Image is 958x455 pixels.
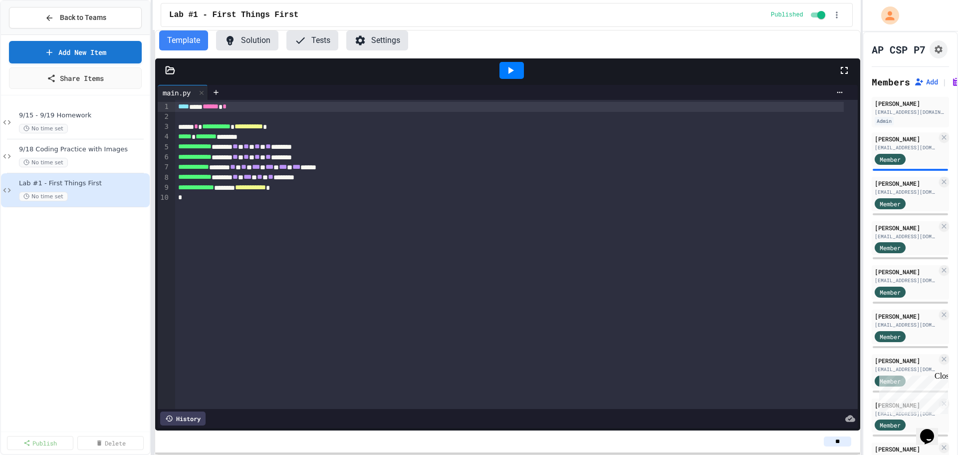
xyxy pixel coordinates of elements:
[872,75,910,89] h2: Members
[169,9,298,21] span: Lab #1 - First Things First
[9,7,142,28] button: Back to Teams
[19,111,148,120] span: 9/15 - 9/19 Homework
[880,199,901,208] span: Member
[77,436,144,450] a: Delete
[875,312,937,321] div: [PERSON_NAME]
[160,412,206,426] div: History
[871,4,902,27] div: My Account
[216,30,278,50] button: Solution
[914,77,938,87] button: Add
[880,155,901,164] span: Member
[158,87,196,98] div: main.py
[771,11,803,19] span: Published
[158,193,170,203] div: 10
[7,436,73,450] a: Publish
[158,102,170,112] div: 1
[875,99,946,108] div: [PERSON_NAME]
[875,134,937,143] div: [PERSON_NAME]
[19,192,68,201] span: No time set
[942,76,947,88] span: |
[9,41,142,63] a: Add New Item
[158,183,170,193] div: 9
[771,9,827,21] div: Content is published and visible to students
[158,85,208,100] div: main.py
[875,372,948,414] iframe: chat widget
[880,243,901,252] span: Member
[875,223,937,232] div: [PERSON_NAME]
[875,321,937,329] div: [EMAIL_ADDRESS][DOMAIN_NAME]
[9,67,142,89] a: Share Items
[875,267,937,276] div: [PERSON_NAME]
[875,188,937,196] div: [EMAIL_ADDRESS][DOMAIN_NAME]
[158,173,170,183] div: 8
[158,162,170,172] div: 7
[19,145,148,154] span: 9/18 Coding Practice with Images
[4,4,69,63] div: Chat with us now!Close
[19,158,68,167] span: No time set
[875,179,937,188] div: [PERSON_NAME]
[875,445,937,454] div: [PERSON_NAME]
[916,415,948,445] iframe: chat widget
[158,152,170,162] div: 6
[158,112,170,122] div: 2
[19,179,148,188] span: Lab #1 - First Things First
[875,277,937,284] div: [EMAIL_ADDRESS][DOMAIN_NAME]
[880,288,901,297] span: Member
[60,12,106,23] span: Back to Teams
[875,410,937,418] div: [EMAIL_ADDRESS][DOMAIN_NAME]
[286,30,338,50] button: Tests
[875,356,937,365] div: [PERSON_NAME]
[158,142,170,152] div: 5
[875,233,937,240] div: [EMAIL_ADDRESS][DOMAIN_NAME]
[880,332,901,341] span: Member
[158,132,170,142] div: 4
[159,30,208,50] button: Template
[930,40,948,58] button: Assignment Settings
[875,117,894,125] div: Admin
[19,124,68,133] span: No time set
[346,30,408,50] button: Settings
[875,108,946,116] div: [EMAIL_ADDRESS][DOMAIN_NAME]
[875,144,937,151] div: [EMAIL_ADDRESS][DOMAIN_NAME]
[875,366,937,373] div: [EMAIL_ADDRESS][DOMAIN_NAME]
[875,401,937,410] div: [PERSON_NAME]
[880,421,901,430] span: Member
[158,122,170,132] div: 3
[872,42,926,56] h1: AP CSP P7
